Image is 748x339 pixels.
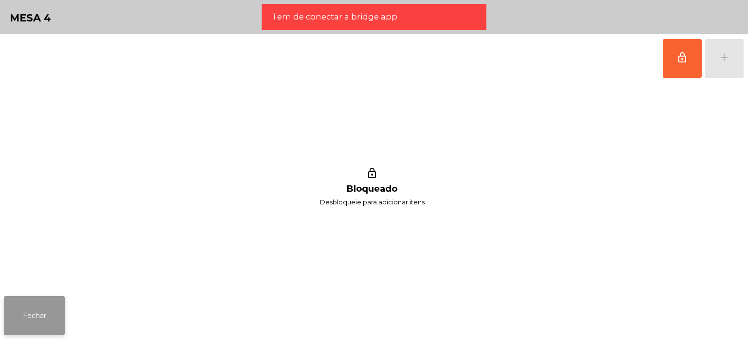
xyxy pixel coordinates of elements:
span: lock_outline [676,52,688,63]
button: Fechar [4,296,65,335]
button: lock_outline [663,39,702,78]
span: Desbloqueie para adicionar itens [320,196,425,208]
h4: Mesa 4 [10,11,51,25]
h1: Bloqueado [347,184,397,194]
span: Tem de conectar a bridge app [272,11,397,23]
i: lock_outline [365,167,379,182]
